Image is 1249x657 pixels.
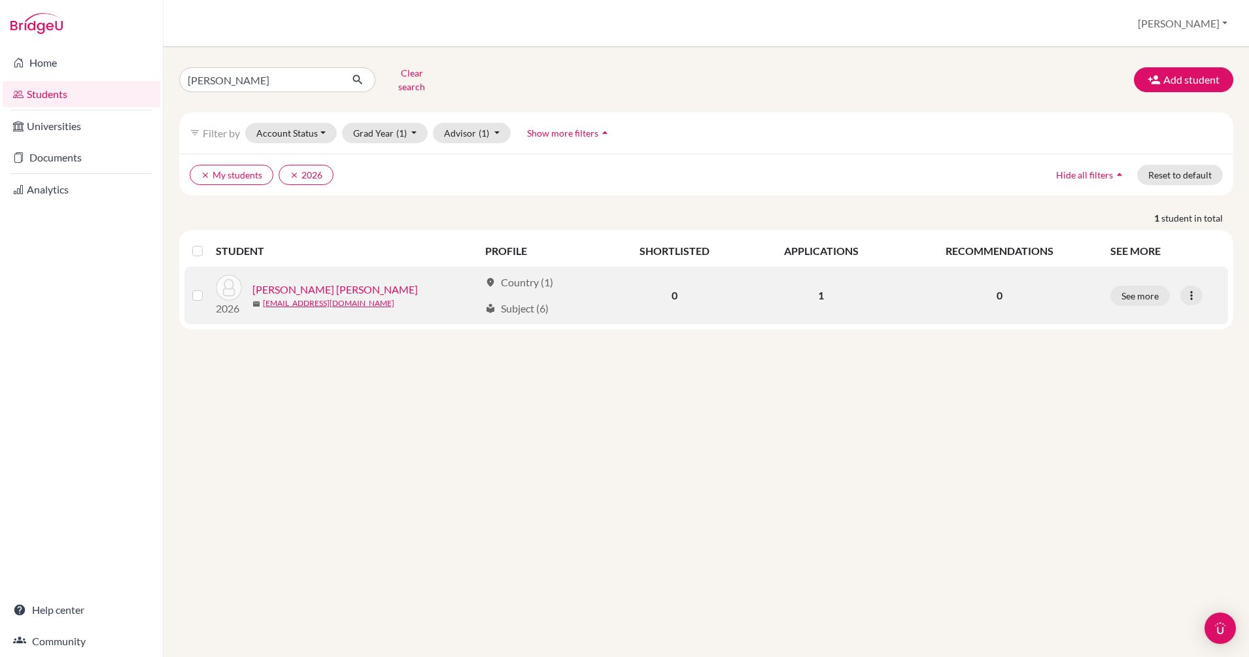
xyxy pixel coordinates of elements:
[516,123,623,143] button: Show more filtersarrow_drop_up
[279,165,334,185] button: clear2026
[216,235,477,267] th: STUDENT
[598,126,611,139] i: arrow_drop_up
[3,113,160,139] a: Universities
[485,275,553,290] div: Country (1)
[10,13,63,34] img: Bridge-U
[1110,286,1170,306] button: See more
[1132,11,1233,36] button: [PERSON_NAME]
[1137,165,1223,185] button: Reset to default
[263,297,394,309] a: [EMAIL_ADDRESS][DOMAIN_NAME]
[216,275,242,301] img: Huynh, Gia Phu
[603,267,746,324] td: 0
[746,235,897,267] th: APPLICATIONS
[252,300,260,308] span: mail
[1154,211,1161,225] strong: 1
[342,123,428,143] button: Grad Year(1)
[904,288,1095,303] p: 0
[3,50,160,76] a: Home
[375,63,448,97] button: Clear search
[479,127,489,139] span: (1)
[1205,613,1236,644] div: Open Intercom Messenger
[3,144,160,171] a: Documents
[485,303,496,314] span: local_library
[746,267,897,324] td: 1
[396,127,407,139] span: (1)
[190,165,273,185] button: clearMy students
[1134,67,1233,92] button: Add student
[527,127,598,139] span: Show more filters
[190,127,200,138] i: filter_list
[1103,235,1228,267] th: SEE MORE
[485,277,496,288] span: location_on
[1056,169,1113,180] span: Hide all filters
[477,235,603,267] th: PROFILE
[3,177,160,203] a: Analytics
[245,123,337,143] button: Account Status
[179,67,341,92] input: Find student by name...
[1113,168,1126,181] i: arrow_drop_up
[290,171,299,180] i: clear
[201,171,210,180] i: clear
[485,301,549,316] div: Subject (6)
[1045,165,1137,185] button: Hide all filtersarrow_drop_up
[203,127,240,139] span: Filter by
[603,235,746,267] th: SHORTLISTED
[216,301,242,316] p: 2026
[3,597,160,623] a: Help center
[433,123,511,143] button: Advisor(1)
[1161,211,1233,225] span: student in total
[897,235,1103,267] th: RECOMMENDATIONS
[252,282,418,297] a: [PERSON_NAME] [PERSON_NAME]
[3,81,160,107] a: Students
[3,628,160,654] a: Community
